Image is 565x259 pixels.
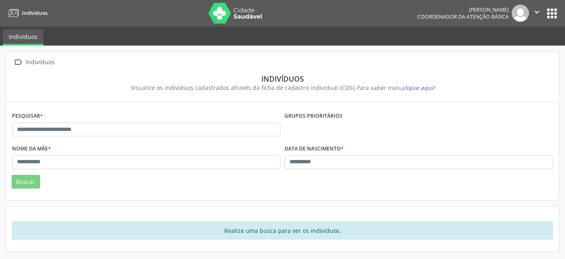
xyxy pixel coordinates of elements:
[532,7,541,17] i: 
[12,221,553,240] div: Realize uma busca para ver os indivíduos.
[545,6,559,21] button: apps
[285,142,344,155] label: Data de nascimento
[12,56,56,68] a:  Indivíduos
[402,84,435,92] span: clique aqui!
[356,84,435,92] i: Para saber mais,
[417,6,509,13] div: [PERSON_NAME]
[529,5,545,22] button: 
[512,5,529,22] img: img
[417,13,509,20] span: Coordenador da Atenção Básica
[12,142,51,155] label: Nome da mãe
[22,10,48,17] span: Indivíduos
[12,175,40,189] button: Buscar
[285,110,342,123] label: Grupos prioritários
[3,29,43,46] a: Indivíduos
[18,74,547,83] div: Indivíduos
[12,56,24,68] i: 
[12,110,43,123] label: Pesquisar
[24,56,56,68] div: Indivíduos
[18,83,547,92] div: Visualize os indivíduos cadastrados através da ficha de cadastro individual (CDS).
[6,6,48,20] a: Indivíduos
